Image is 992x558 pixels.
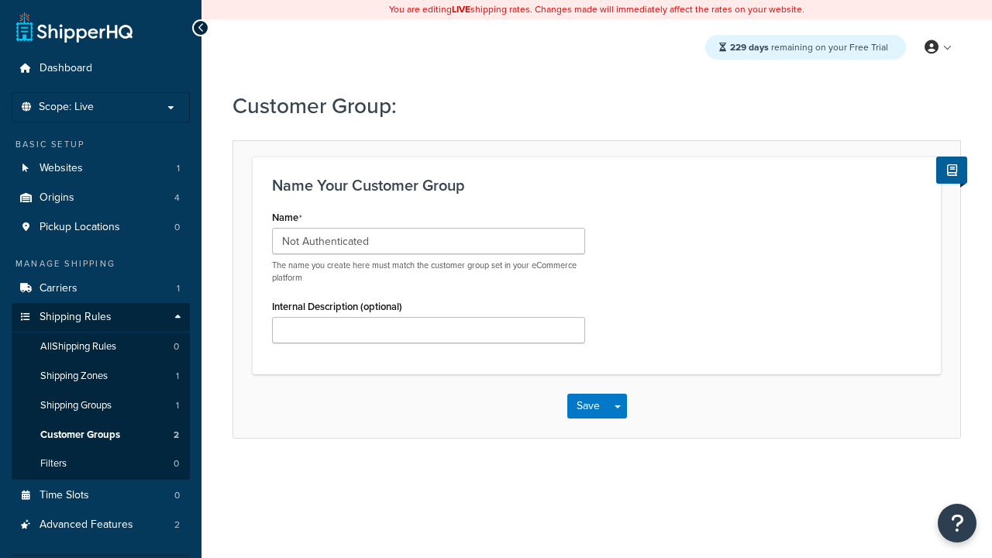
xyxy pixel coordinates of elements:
span: 2 [174,429,179,442]
label: Name [272,212,302,224]
span: Origins [40,191,74,205]
span: Advanced Features [40,518,133,532]
li: Websites [12,154,190,183]
li: Shipping Zones [12,362,190,391]
div: Basic Setup [12,138,190,151]
li: Shipping Rules [12,303,190,480]
a: Time Slots0 [12,481,190,510]
li: Carriers [12,274,190,303]
a: Shipping Zones1 [12,362,190,391]
span: Time Slots [40,489,89,502]
li: Origins [12,184,190,212]
span: Shipping Rules [40,311,112,324]
span: Websites [40,162,83,175]
a: Carriers1 [12,274,190,303]
span: 1 [176,399,179,412]
span: 1 [176,370,179,383]
span: Customer Groups [40,429,120,442]
li: Advanced Features [12,511,190,539]
a: Advanced Features2 [12,511,190,539]
span: Pickup Locations [40,221,120,234]
span: All Shipping Rules [40,340,116,353]
li: Pickup Locations [12,213,190,242]
li: Filters [12,449,190,478]
a: Customer Groups2 [12,421,190,449]
button: Save [567,394,609,418]
a: AllShipping Rules0 [12,332,190,361]
p: The name you create here must match the customer group set in your eCommerce platform [272,260,585,284]
span: Filters [40,457,67,470]
span: 0 [174,457,179,470]
span: remaining on your Free Trial [730,40,888,54]
span: 0 [174,489,180,502]
span: 1 [177,282,180,295]
span: Shipping Zones [40,370,108,383]
a: Dashboard [12,54,190,83]
li: Shipping Groups [12,391,190,420]
li: Time Slots [12,481,190,510]
a: Filters0 [12,449,190,478]
a: Pickup Locations0 [12,213,190,242]
button: Show Help Docs [936,157,967,184]
span: 4 [174,191,180,205]
span: 2 [174,518,180,532]
a: Origins4 [12,184,190,212]
div: Manage Shipping [12,257,190,270]
span: Dashboard [40,62,92,75]
span: Scope: Live [39,101,94,114]
button: Open Resource Center [938,504,976,542]
span: 0 [174,221,180,234]
h3: Name Your Customer Group [272,177,921,194]
a: Websites1 [12,154,190,183]
strong: 229 days [730,40,769,54]
b: LIVE [452,2,470,16]
span: 0 [174,340,179,353]
span: Carriers [40,282,77,295]
li: Customer Groups [12,421,190,449]
h1: Customer Group: [232,91,942,121]
label: Internal Description (optional) [272,301,402,312]
a: Shipping Rules [12,303,190,332]
a: Shipping Groups1 [12,391,190,420]
span: 1 [177,162,180,175]
span: Shipping Groups [40,399,112,412]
